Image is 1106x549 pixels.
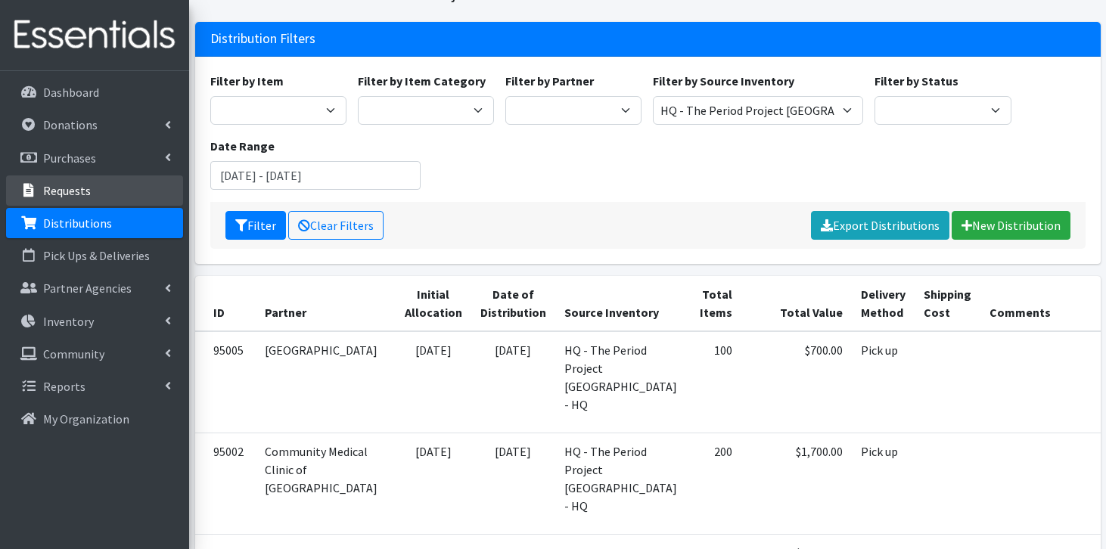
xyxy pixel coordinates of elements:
[396,276,471,331] th: Initial Allocation
[195,433,256,534] td: 95002
[256,433,396,534] td: Community Medical Clinic of [GEOGRAPHIC_DATA]
[6,208,183,238] a: Distributions
[555,331,686,433] td: HQ - The Period Project [GEOGRAPHIC_DATA] - HQ
[471,276,555,331] th: Date of Distribution
[195,276,256,331] th: ID
[6,143,183,173] a: Purchases
[43,85,99,100] p: Dashboard
[43,411,129,426] p: My Organization
[852,331,915,433] td: Pick up
[43,183,91,198] p: Requests
[195,331,256,433] td: 95005
[686,331,741,433] td: 100
[288,211,384,240] a: Clear Filters
[741,276,852,331] th: Total Value
[396,433,471,534] td: [DATE]
[43,379,85,394] p: Reports
[396,331,471,433] td: [DATE]
[741,433,852,534] td: $1,700.00
[555,276,686,331] th: Source Inventory
[471,331,555,433] td: [DATE]
[43,281,132,296] p: Partner Agencies
[43,248,150,263] p: Pick Ups & Deliveries
[875,72,958,90] label: Filter by Status
[6,77,183,107] a: Dashboard
[686,276,741,331] th: Total Items
[741,331,852,433] td: $700.00
[6,175,183,206] a: Requests
[225,211,286,240] button: Filter
[43,117,98,132] p: Donations
[6,371,183,402] a: Reports
[6,240,183,271] a: Pick Ups & Deliveries
[811,211,949,240] a: Export Distributions
[43,216,112,231] p: Distributions
[210,31,315,47] h3: Distribution Filters
[256,331,396,433] td: [GEOGRAPHIC_DATA]
[6,339,183,369] a: Community
[852,276,915,331] th: Delivery Method
[6,110,183,140] a: Donations
[358,72,486,90] label: Filter by Item Category
[952,211,1070,240] a: New Distribution
[6,404,183,434] a: My Organization
[686,433,741,534] td: 200
[210,161,421,190] input: January 1, 2011 - December 31, 2011
[471,433,555,534] td: [DATE]
[43,150,96,166] p: Purchases
[43,346,104,361] p: Community
[43,314,94,329] p: Inventory
[852,433,915,534] td: Pick up
[256,276,396,331] th: Partner
[653,72,794,90] label: Filter by Source Inventory
[6,10,183,60] img: HumanEssentials
[505,72,594,90] label: Filter by Partner
[210,72,284,90] label: Filter by Item
[210,137,275,155] label: Date Range
[915,276,980,331] th: Shipping Cost
[555,433,686,534] td: HQ - The Period Project [GEOGRAPHIC_DATA] - HQ
[6,306,183,337] a: Inventory
[6,273,183,303] a: Partner Agencies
